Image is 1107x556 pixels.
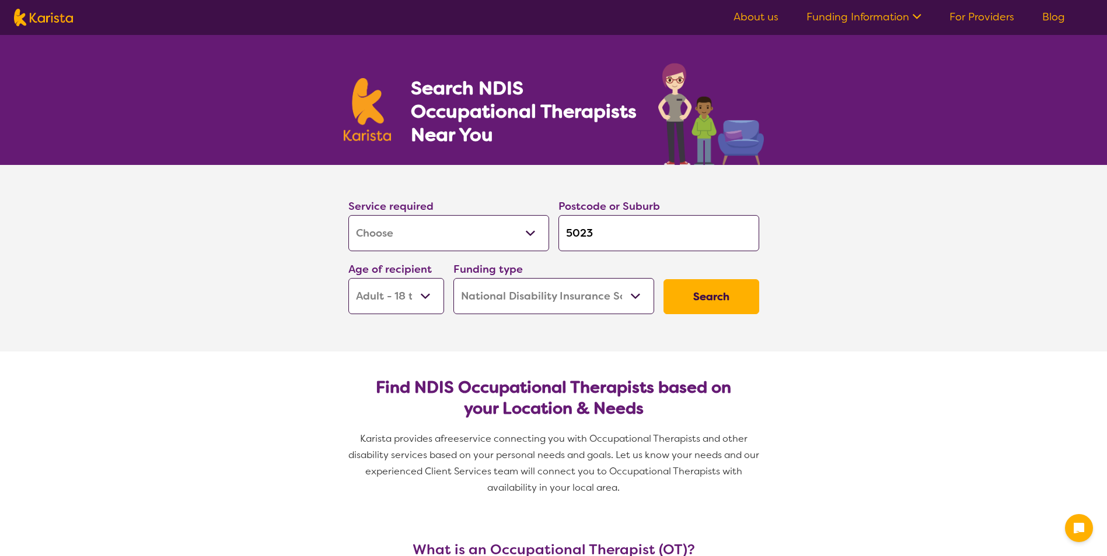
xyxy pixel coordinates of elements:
h1: Search NDIS Occupational Therapists Near You [411,76,638,146]
input: Type [558,215,759,251]
a: For Providers [949,10,1014,24]
button: Search [663,279,759,314]
h2: Find NDIS Occupational Therapists based on your Location & Needs [358,377,750,419]
img: occupational-therapy [658,63,764,165]
span: free [441,432,459,445]
a: Blog [1042,10,1065,24]
label: Service required [348,199,434,213]
a: Funding Information [806,10,921,24]
span: Karista provides a [360,432,441,445]
img: Karista logo [344,78,392,141]
span: service connecting you with Occupational Therapists and other disability services based on your p... [348,432,762,494]
a: About us [734,10,778,24]
img: Karista logo [14,9,73,26]
label: Age of recipient [348,262,432,276]
label: Postcode or Suburb [558,199,660,213]
label: Funding type [453,262,523,276]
